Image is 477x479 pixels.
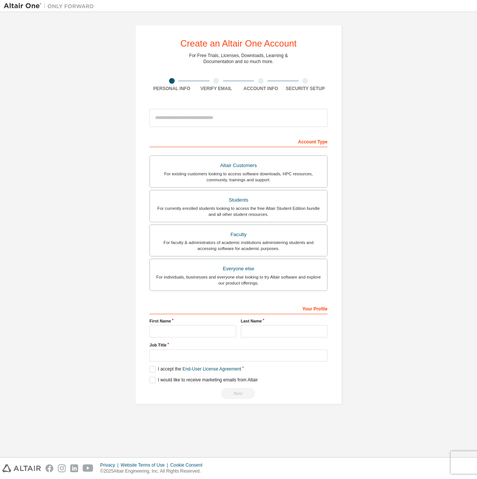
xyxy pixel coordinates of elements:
img: altair_logo.svg [2,464,41,472]
label: Last Name [241,318,328,324]
img: instagram.svg [58,464,66,472]
p: © 2025 Altair Engineering, Inc. All Rights Reserved. [100,468,207,474]
div: For faculty & administrators of academic institutions administering students and accessing softwa... [154,239,323,252]
div: Faculty [154,229,323,240]
a: End-User License Agreement [183,366,242,372]
div: Read and acccept EULA to continue [149,388,328,399]
img: facebook.svg [45,464,53,472]
div: For existing customers looking to access software downloads, HPC resources, community, trainings ... [154,171,323,183]
div: Account Type [149,135,328,147]
img: youtube.svg [83,464,94,472]
div: Altair Customers [154,160,323,171]
div: Verify Email [194,86,239,92]
div: Security Setup [283,86,328,92]
label: First Name [149,318,236,324]
div: Account Info [238,86,283,92]
img: linkedin.svg [70,464,78,472]
div: Privacy [100,462,121,468]
div: For Free Trials, Licenses, Downloads, Learning & Documentation and so much more. [189,53,288,65]
div: Website Terms of Use [121,462,170,468]
div: Students [154,195,323,205]
img: Altair One [4,2,98,10]
div: For currently enrolled students looking to access the free Altair Student Edition bundle and all ... [154,205,323,217]
div: Your Profile [149,302,328,314]
div: Everyone else [154,264,323,274]
label: I accept the [149,366,241,372]
label: Job Title [149,342,328,348]
div: Create an Altair One Account [180,39,297,48]
label: I would like to receive marketing emails from Altair [149,377,258,383]
div: For individuals, businesses and everyone else looking to try Altair software and explore our prod... [154,274,323,286]
div: Personal Info [149,86,194,92]
div: Cookie Consent [170,462,207,468]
